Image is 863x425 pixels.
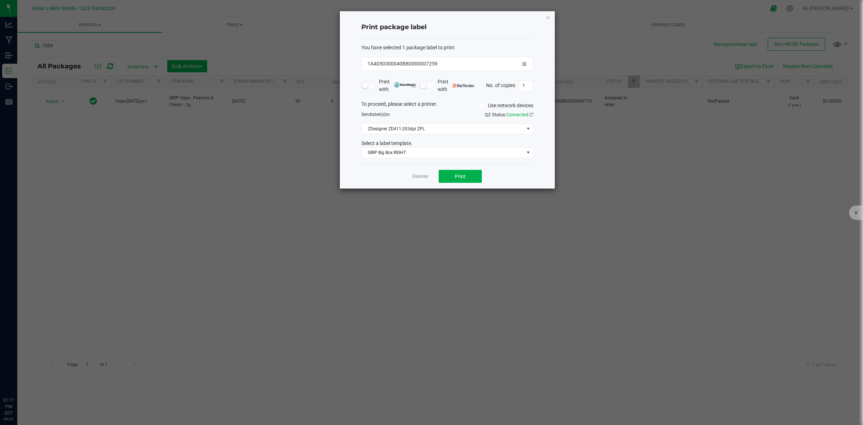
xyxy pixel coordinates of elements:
span: You have selected 1 package label to print [361,45,454,50]
div: : [361,44,533,51]
img: mark_magic_cybra.png [394,82,416,87]
span: No. of copies [486,82,515,88]
span: Print [455,173,466,179]
span: GRIP Big Box RIGHT [362,148,524,158]
div: To proceed, please select a printer. [356,100,539,111]
iframe: Resource center [7,367,29,389]
img: bartender.png [453,84,475,87]
div: Select a label template. [356,140,539,147]
span: Send to: [361,112,391,117]
span: Print with [438,78,475,93]
span: 1A4050300040B8D000007259 [367,60,438,68]
span: label(s) [371,112,385,117]
label: Use network devices [478,102,533,109]
span: Print with [379,78,416,93]
a: Dismiss [412,173,428,180]
h4: Print package label [361,23,533,32]
button: Print [439,170,482,183]
span: Connected [506,112,528,117]
span: QZ Status: [485,112,533,117]
span: ZDesigner ZD411-203dpi ZPL [362,124,524,134]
